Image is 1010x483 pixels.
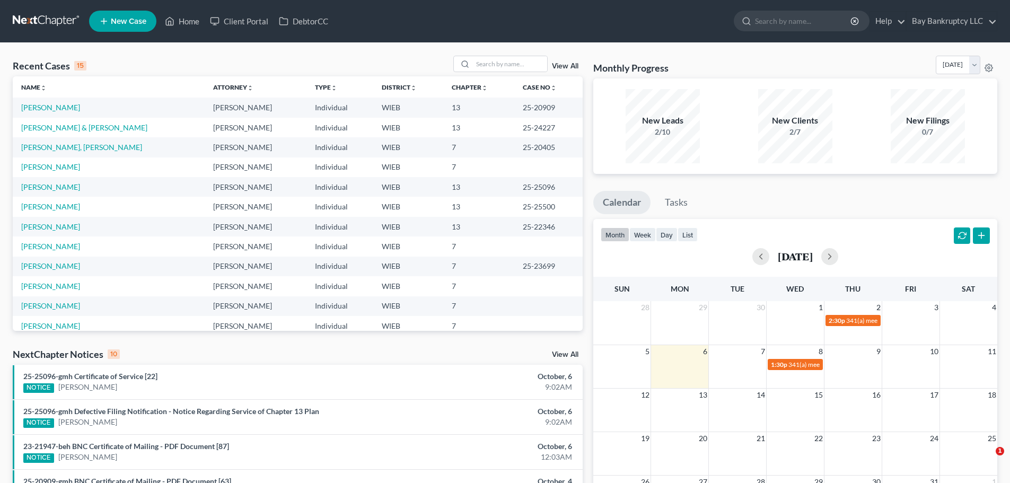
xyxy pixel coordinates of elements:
div: October, 6 [396,371,572,382]
a: [PERSON_NAME] [58,382,117,392]
div: 2/7 [758,127,832,137]
div: 9:02AM [396,417,572,427]
td: Individual [306,118,373,137]
div: 9:02AM [396,382,572,392]
a: [PERSON_NAME] [21,222,80,231]
span: 341(a) meeting for [PERSON_NAME] [788,361,891,368]
td: WIEB [373,177,443,197]
a: Nameunfold_more [21,83,47,91]
td: WIEB [373,197,443,216]
a: [PERSON_NAME] [21,202,80,211]
a: Bay Bankruptcy LLC [907,12,997,31]
td: [PERSON_NAME] [205,118,306,137]
td: WIEB [373,217,443,236]
td: [PERSON_NAME] [205,257,306,276]
td: 25-20405 [514,137,583,157]
a: 25-25096-gmh Certificate of Service [22] [23,372,157,381]
td: [PERSON_NAME] [205,98,306,117]
span: 20 [698,432,708,445]
span: 29 [698,301,708,314]
a: [PERSON_NAME] [58,417,117,427]
i: unfold_more [247,85,253,91]
a: [PERSON_NAME] [21,282,80,291]
span: 24 [929,432,939,445]
td: 13 [443,217,514,236]
span: New Case [111,17,146,25]
span: 14 [756,389,766,401]
div: 15 [74,61,86,71]
td: 25-25500 [514,197,583,216]
a: [PERSON_NAME] [21,261,80,270]
td: 25-20909 [514,98,583,117]
input: Search by name... [473,56,547,72]
span: 2:30p [829,317,845,324]
span: 1 [818,301,824,314]
td: 7 [443,236,514,256]
td: [PERSON_NAME] [205,197,306,216]
td: WIEB [373,137,443,157]
a: [PERSON_NAME], [PERSON_NAME] [21,143,142,152]
td: 7 [443,316,514,336]
div: October, 6 [396,406,572,417]
td: WIEB [373,316,443,336]
td: 25-23699 [514,257,583,276]
span: 10 [929,345,939,358]
span: 11 [987,345,997,358]
td: Individual [306,157,373,177]
a: [PERSON_NAME] [21,242,80,251]
input: Search by name... [755,11,852,31]
span: 18 [987,389,997,401]
span: Tue [731,284,744,293]
td: [PERSON_NAME] [205,276,306,296]
span: 17 [929,389,939,401]
span: 23 [871,432,882,445]
a: [PERSON_NAME] [21,301,80,310]
div: NOTICE [23,383,54,393]
h3: Monthly Progress [593,62,669,74]
td: Individual [306,236,373,256]
td: 7 [443,276,514,296]
a: Case Nounfold_more [523,83,557,91]
td: 25-24227 [514,118,583,137]
span: Thu [845,284,860,293]
span: 12 [640,389,651,401]
td: WIEB [373,157,443,177]
td: [PERSON_NAME] [205,217,306,236]
span: 7 [760,345,766,358]
td: WIEB [373,118,443,137]
a: View All [552,351,578,358]
div: New Filings [891,115,965,127]
td: WIEB [373,98,443,117]
td: Individual [306,316,373,336]
td: 13 [443,118,514,137]
i: unfold_more [331,85,337,91]
span: 2 [875,301,882,314]
div: 10 [108,349,120,359]
a: Home [160,12,205,31]
span: Wed [786,284,804,293]
div: NOTICE [23,418,54,428]
div: 0/7 [891,127,965,137]
i: unfold_more [410,85,417,91]
a: DebtorCC [274,12,333,31]
span: 15 [813,389,824,401]
td: Individual [306,137,373,157]
h2: [DATE] [778,251,813,262]
td: Individual [306,98,373,117]
a: [PERSON_NAME] [58,452,117,462]
span: 28 [640,301,651,314]
a: View All [552,63,578,70]
i: unfold_more [40,85,47,91]
td: 25-22346 [514,217,583,236]
a: Help [870,12,906,31]
a: [PERSON_NAME] [21,182,80,191]
span: 1:30p [771,361,787,368]
td: 7 [443,296,514,316]
span: Mon [671,284,689,293]
td: Individual [306,197,373,216]
button: list [678,227,698,242]
td: WIEB [373,276,443,296]
div: New Leads [626,115,700,127]
a: Districtunfold_more [382,83,417,91]
span: 16 [871,389,882,401]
